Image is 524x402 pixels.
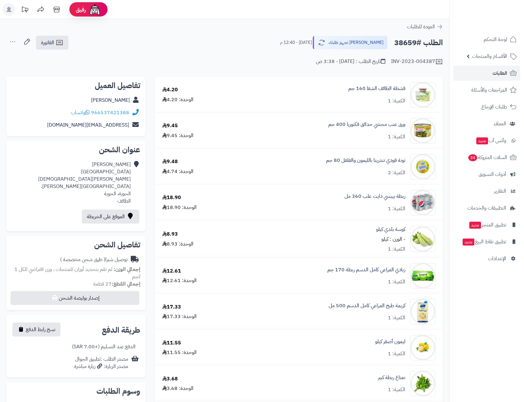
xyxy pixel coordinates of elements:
a: 966537421388 [91,109,129,116]
div: 18.90 [162,194,181,201]
span: لم تقم بتحديد أوزان للمنتجات ، وزن افتراضي للكل 1 كجم [14,266,140,281]
div: 9.45 [162,122,178,129]
span: الطلبات [493,69,507,78]
div: الوحدة: 11.55 [162,349,197,356]
span: ( طرق شحن مخصصة ) [60,256,105,263]
img: 1675687148-EwYo1G7KH0jGDE7uxCW5nJFcokdAb4NnowpHnva3-90x90.jpg [410,263,435,288]
img: logo-2.png [481,5,518,18]
div: 12.61 [162,267,181,275]
button: إصدار بوليصة الشحن [10,291,139,305]
span: جديد [463,239,474,246]
div: 3.68 [162,375,178,383]
span: نسخ رابط الدفع [26,326,55,333]
div: الوحدة: 8.93 [162,240,193,248]
div: توصيل شبرا [60,256,128,263]
div: مصدر الطلب :تطبيق الجوال [74,356,128,370]
div: الوحدة: 4.74 [162,168,193,175]
a: العودة للطلبات [407,23,443,31]
div: الدفع عند التسليم (+7.00 SAR) [72,343,136,350]
div: 9.48 [162,158,178,165]
a: طلبات الإرجاع [453,99,520,114]
div: الكمية: 1 [388,133,405,141]
a: زبادي المراعي كامل الدسم ربطة 170 جم [327,266,405,274]
a: ورق عنب محشي حدائق فكتوريا 400 جم [328,121,405,128]
div: INV-2023-004387 [391,58,443,66]
button: [PERSON_NAME] تجهيز طلبك [313,36,388,49]
a: العملاء [453,116,520,131]
a: قشطة الطائف الشفا 160 جم [348,85,405,92]
a: تحديثات المنصة [17,3,33,17]
span: الأقسام والمنتجات [472,52,507,61]
img: 1677256164-711IkFxB0XL._AC_SX425_-90x90.jpg [410,190,435,215]
div: تاريخ الطلب : [DATE] - 3:38 ص [316,58,385,65]
a: تونة قودي تندرينا بالليمون والفلفل 80 جم [326,157,405,164]
a: الموقع على الخريطة [82,210,139,224]
h2: وسوم الطلبات [11,387,140,395]
span: جديد [469,222,481,229]
span: العملاء [494,119,506,128]
strong: إجمالي القطع: [112,280,140,288]
h2: عنوان الشحن [11,146,140,154]
a: المراجعات والأسئلة [453,82,520,98]
a: الفاتورة [36,36,68,50]
strong: إجمالي الوزن: [114,266,140,273]
a: التقارير [453,184,520,199]
div: 4.20 [162,86,178,94]
small: 27 قطعة [93,280,140,288]
a: وآتس آبجديد [453,133,520,148]
span: أدوات التسويق [479,170,506,179]
a: كوسة بلدي كيلو [376,226,405,233]
div: الوحدة: 18.90 [162,204,197,211]
a: واتساب [71,109,90,116]
div: الوحدة: 9.45 [162,132,193,139]
a: ربطة بيبسي دايت علب 360 مل [345,193,405,200]
img: ai-face.png [88,3,101,16]
div: الكمية: 1 [388,314,405,322]
small: [DATE] - 12:40 م [280,39,312,46]
a: لوحة التحكم [453,32,520,47]
span: طلبات الإرجاع [481,102,507,111]
a: تطبيق نقاط البيعجديد [453,234,520,249]
h2: تفاصيل الشحن [11,241,140,249]
a: الإعدادات [453,251,520,266]
a: ليمون أصفر كيلو [375,338,405,345]
a: [PERSON_NAME] [91,96,130,104]
span: المراجعات والأسئلة [471,86,507,94]
span: وآتس آب [476,136,506,145]
div: الوحدة: 12.61 [162,277,197,284]
a: [EMAIL_ADDRESS][DOMAIN_NAME] [47,121,129,129]
div: الكمية: 1 [388,246,405,253]
a: التطبيقات والخدمات [453,200,520,216]
a: السلات المتروكة34 [453,150,520,165]
div: الكمية: 1 [388,97,405,105]
span: العودة للطلبات [407,23,435,31]
div: 11.55 [162,339,181,347]
div: الوحدة: 17.33 [162,313,197,320]
div: الكمية: 2 [388,169,405,177]
img: 4415d3ba36c548cace54f3c89e64be5d16a4-90x90.jpg [410,335,435,360]
a: نعناع ربطة كبير [378,374,405,381]
div: مصدر الزيارة: زيارة مباشرة [74,363,128,370]
span: الإعدادات [488,254,506,263]
img: 4409b8d194423c6c46adb40c0910d53de264-90x90.jpg [410,371,435,396]
img: 1755180175-IMG_4933-90x90.jpeg [410,82,435,107]
span: 34 [468,154,478,162]
div: الكمية: 1 [388,386,405,393]
img: 1664180469-%D8%AA%D9%86%D8%B2%D9%8A%D9%84%20(26)-90x90.jpg [410,226,435,252]
a: كريمة طبخ المراعي كامل الدسم 500 مل [329,302,405,309]
div: 17.33 [162,303,181,311]
h2: طريقة الدفع [102,326,140,334]
button: نسخ رابط الدفع [12,322,60,336]
div: الوحدة: 3.68 [162,385,193,392]
span: رفيق [76,6,86,13]
span: لوحة التحكم [484,35,507,44]
div: الكمية: 1 [388,350,405,357]
div: [PERSON_NAME] [GEOGRAPHIC_DATA] [PERSON_NAME][DEMOGRAPHIC_DATA][GEOGRAPHIC_DATA][PERSON_NAME]، ال... [11,161,131,204]
a: الطلبات [453,66,520,81]
span: جديد [476,137,488,144]
img: 43094616dcdccd0c221b3d6fb4199775c408-90x90.jpg [410,154,435,179]
span: الفاتورة [41,39,54,46]
span: تطبيق المتجر [469,220,506,229]
span: التطبيقات والخدمات [467,204,506,212]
